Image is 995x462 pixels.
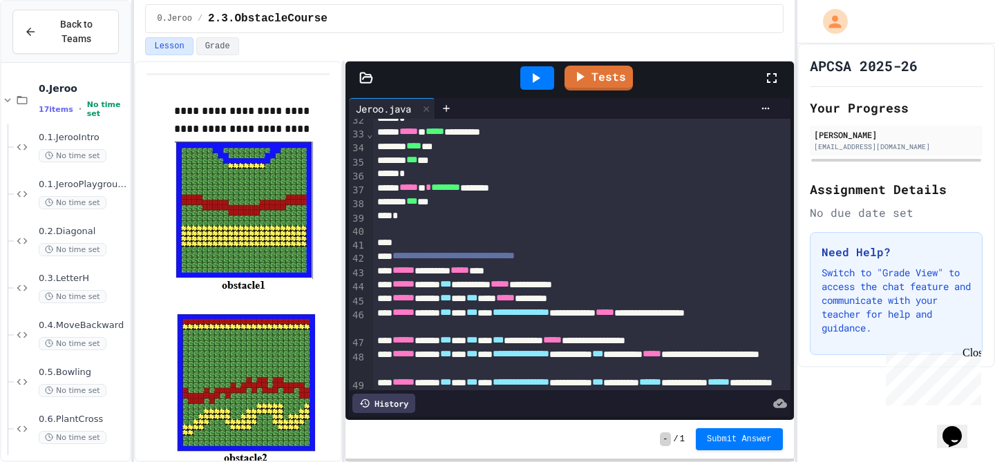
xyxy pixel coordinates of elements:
[349,295,366,309] div: 45
[39,414,127,425] span: 0.6.PlantCross
[349,267,366,280] div: 43
[349,351,366,379] div: 48
[660,432,670,446] span: -
[810,56,918,75] h1: APCSA 2025-26
[810,204,983,221] div: No due date set
[39,179,127,191] span: 0.1.JerooPlayground
[349,102,418,116] div: Jeroo.java
[39,105,73,114] span: 17 items
[937,407,981,448] iframe: chat widget
[349,252,366,266] div: 42
[349,156,366,170] div: 35
[814,142,978,152] div: [EMAIL_ADDRESS][DOMAIN_NAME]
[39,243,106,256] span: No time set
[565,66,633,90] a: Tests
[39,431,106,444] span: No time set
[198,13,202,24] span: /
[349,198,366,211] div: 38
[87,100,128,118] span: No time set
[349,225,366,239] div: 40
[674,434,679,445] span: /
[349,184,366,198] div: 37
[349,379,366,435] div: 49
[349,128,366,142] div: 33
[79,104,82,115] span: •
[39,367,127,378] span: 0.5.Bowling
[349,336,366,350] div: 47
[352,394,415,413] div: History
[349,280,366,294] div: 44
[707,434,772,445] span: Submit Answer
[696,428,783,450] button: Submit Answer
[196,37,239,55] button: Grade
[208,10,328,27] span: 2.3.ObstacleCourse
[349,212,366,226] div: 39
[810,180,983,199] h2: Assignment Details
[39,337,106,350] span: No time set
[45,17,107,46] span: Back to Teams
[39,290,106,303] span: No time set
[880,347,981,405] iframe: chat widget
[814,128,978,141] div: [PERSON_NAME]
[349,142,366,155] div: 34
[349,114,366,128] div: 32
[39,132,127,144] span: 0.1.JerooIntro
[39,196,106,209] span: No time set
[810,98,983,117] h2: Your Progress
[145,37,193,55] button: Lesson
[6,6,95,88] div: Chat with us now!Close
[157,13,191,24] span: 0.Jeroo
[39,273,127,285] span: 0.3.LetterH
[349,170,366,184] div: 36
[39,149,106,162] span: No time set
[680,434,685,445] span: 1
[12,10,119,54] button: Back to Teams
[822,266,971,335] p: Switch to "Grade View" to access the chat feature and communicate with your teacher for help and ...
[366,128,373,139] span: Fold line
[349,309,366,336] div: 46
[39,226,127,238] span: 0.2.Diagonal
[349,98,435,119] div: Jeroo.java
[349,239,366,253] div: 41
[808,6,851,37] div: My Account
[39,384,106,397] span: No time set
[39,82,127,95] span: 0.Jeroo
[39,320,127,331] span: 0.4.MoveBackward
[822,244,971,260] h3: Need Help?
